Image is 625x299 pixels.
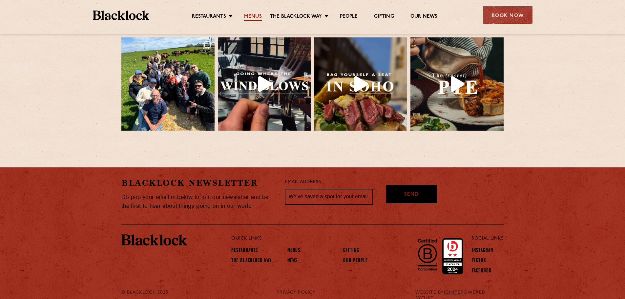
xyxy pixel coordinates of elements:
a: Our People [343,258,368,265]
a: Gifting [343,247,359,255]
img: A few times a year —especially when the weather’s this good 🌞 we load up and head out the city to... [121,37,215,131]
img: B-Corp-Logo-Black-RGB.svg [414,235,441,274]
a: Our News [410,13,438,21]
a: TikTok [472,258,486,265]
p: Social Links [472,234,504,243]
a: The Blacklock Way [231,258,272,265]
a: News [287,258,298,265]
svg: Clone [203,41,211,49]
img: BL_Textured_Logo-footer-cropped.svg [93,11,150,20]
img: There's one thing on our minds today —and that's lunch💯🥩♥️ We couldn't think of a better way to k... [314,37,407,131]
h2: Blacklock Newsletter [121,177,275,189]
span: Send [404,191,419,199]
a: Restaurants [192,13,226,21]
a: Facebook [472,268,491,275]
a: PRIVACY POLICY [277,290,316,296]
svg: Play [354,76,368,92]
a: Play [218,37,311,131]
a: The Blacklock Way [270,13,322,21]
p: Quick Links [231,234,450,243]
a: People [340,13,358,21]
img: Consider us totally pie-eyed with the secret off-menu Blacklock Pie 🥧♥️💯 While there's only a doz... [410,37,504,131]
img: BL_Textured_Logo-footer-cropped.svg [121,234,187,246]
a: IGNITE [444,290,461,295]
a: Menus [244,13,262,21]
input: We’ve saved a spot for your email... [285,189,373,205]
a: Play [410,37,504,131]
a: Menus [287,247,301,255]
div: Book Now [483,6,532,24]
svg: Play [258,76,272,92]
img: Accred_2023_2star.png [442,238,463,274]
a: Play [314,37,407,131]
a: Gifting [374,13,394,21]
label: Email Address [285,179,321,186]
img: You've got to follow your fork sometimes ♥️ #blacklock #meatlover #steakrestaurant #londonfoodie ... [218,37,311,131]
a: Instagram [472,247,493,255]
p: Do pop your email in below to join our newsletter and be the first to hear about things going on ... [121,193,275,211]
a: Clone [121,37,215,131]
a: Restaurants [231,247,258,255]
svg: Play [451,76,465,92]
